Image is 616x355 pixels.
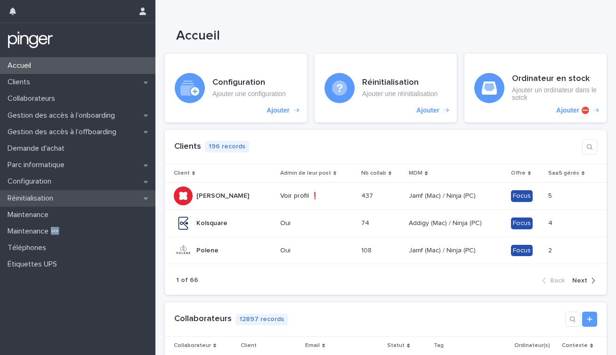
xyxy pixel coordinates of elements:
[4,161,72,169] p: Parc informatique
[165,237,607,264] tr: PolenePolene Oui108108 Jamf (Mac) / Ninja (PC)Jamf (Mac) / Ninja (PC) Focus22
[176,28,615,44] h1: Accueil
[4,194,61,203] p: Réinitialisation
[512,74,597,84] h3: Ordinateur en stock
[4,177,59,186] p: Configuration
[4,111,122,120] p: Gestion des accès à l’onboarding
[4,94,63,103] p: Collaborateurs
[582,312,597,327] a: Add new record
[511,245,533,257] div: Focus
[315,54,457,122] a: Ajouter
[280,168,331,178] p: Admin de leur post
[196,245,220,255] p: Polene
[280,192,353,200] p: Voir profil ❗
[305,340,320,351] p: Email
[280,219,353,227] p: Oui
[235,314,288,325] p: 12897 records
[4,78,38,87] p: Clients
[280,247,353,255] p: Oui
[416,106,439,114] p: Ajouter
[212,90,286,98] p: Ajouter une configuration
[362,78,438,88] h3: Réinitialisation
[4,61,39,70] p: Accueil
[196,190,251,200] p: [PERSON_NAME]
[362,90,438,98] p: Ajouter une réinitialisation
[542,276,568,285] button: Back
[409,190,478,200] p: Jamf (Mac) / Ninja (PC)
[4,243,54,252] p: Téléphones
[562,340,588,351] p: Contexte
[548,245,554,255] p: 2
[174,142,201,151] a: Clients
[4,227,67,236] p: Maintenance 🆕
[174,340,211,351] p: Collaborateur
[511,168,526,178] p: Offre
[550,277,565,284] span: Back
[4,210,56,219] p: Maintenance
[165,54,307,122] a: Ajouter
[568,276,595,285] button: Next
[361,245,373,255] p: 108
[361,168,386,178] p: Nb collab
[174,168,190,178] p: Client
[361,190,375,200] p: 437
[196,218,229,227] p: Kolsquare
[409,245,478,255] p: Jamf (Mac) / Ninja (PC)
[4,260,65,269] p: Étiquettes UPS
[511,218,533,229] div: Focus
[165,210,607,237] tr: KolsquareKolsquare Oui7474 Addigy (Mac) / Ninja (PC)Addigy (Mac) / Ninja (PC) Focus44
[387,340,405,351] p: Statut
[409,168,422,178] p: MDM
[361,218,371,227] p: 74
[556,106,589,114] p: Ajouter ⛔️
[434,340,444,351] p: Tag
[8,31,53,49] img: mTgBEunGTSyRkCgitkcU
[4,128,124,137] p: Gestion des accès à l’offboarding
[241,340,257,351] p: Client
[205,141,249,153] p: 196 records
[165,182,607,210] tr: [PERSON_NAME][PERSON_NAME] Voir profil ❗437437 Jamf (Mac) / Ninja (PC)Jamf (Mac) / Ninja (PC) Foc...
[548,168,579,178] p: SaaS gérés
[267,106,290,114] p: Ajouter
[176,276,198,284] p: 1 of 66
[548,190,554,200] p: 5
[174,315,232,323] a: Collaborateurs
[514,340,550,351] p: Ordinateur(s)
[464,54,607,122] a: Ajouter ⛔️
[572,277,587,284] span: Next
[548,218,554,227] p: 4
[409,218,484,227] p: Addigy (Mac) / Ninja (PC)
[212,78,286,88] h3: Configuration
[512,86,597,102] p: Ajouter un ordinateur dans le sotck
[511,190,533,202] div: Focus
[4,144,72,153] p: Demande d'achat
